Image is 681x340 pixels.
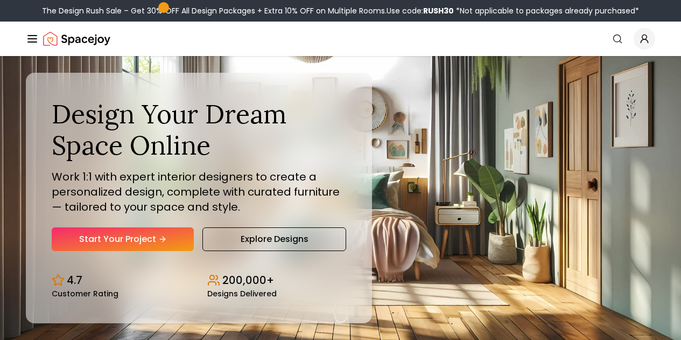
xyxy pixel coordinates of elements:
[52,227,194,251] a: Start Your Project
[207,290,277,297] small: Designs Delivered
[52,264,346,297] div: Design stats
[43,28,110,50] img: Spacejoy Logo
[202,227,346,251] a: Explore Designs
[43,28,110,50] a: Spacejoy
[52,99,346,161] h1: Design Your Dream Space Online
[387,5,454,16] span: Use code:
[42,5,639,16] div: The Design Rush Sale – Get 30% OFF All Design Packages + Extra 10% OFF on Multiple Rooms.
[222,273,274,288] p: 200,000+
[26,22,655,56] nav: Global
[52,290,118,297] small: Customer Rating
[52,169,346,214] p: Work 1:1 with expert interior designers to create a personalized design, complete with curated fu...
[454,5,639,16] span: *Not applicable to packages already purchased*
[67,273,82,288] p: 4.7
[423,5,454,16] b: RUSH30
